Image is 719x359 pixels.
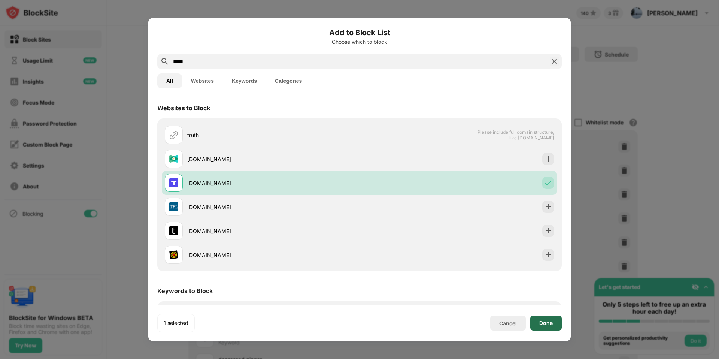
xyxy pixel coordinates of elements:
button: All [157,73,182,88]
img: favicons [169,154,178,163]
div: [DOMAIN_NAME] [187,251,359,259]
div: Choose which to block [157,39,562,45]
div: [DOMAIN_NAME] [187,203,359,211]
img: url.svg [169,130,178,139]
img: favicons [169,178,178,187]
div: truth [187,131,359,139]
h6: Add to Block List [157,27,562,38]
div: Cancel [499,320,517,326]
img: search.svg [160,57,169,66]
div: Websites to Block [157,104,210,112]
button: Websites [182,73,223,88]
div: Keywords to Block [157,287,213,295]
img: search-close [550,57,559,66]
button: Keywords [223,73,266,88]
img: favicons [169,250,178,259]
div: [DOMAIN_NAME] [187,179,359,187]
div: Done [539,320,553,326]
img: favicons [169,226,178,235]
span: Please include full domain structure, like [DOMAIN_NAME] [477,129,554,141]
div: 1 selected [164,319,188,327]
div: [DOMAIN_NAME] [187,155,359,163]
img: favicons [169,202,178,211]
button: Categories [266,73,311,88]
div: [DOMAIN_NAME] [187,227,359,235]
